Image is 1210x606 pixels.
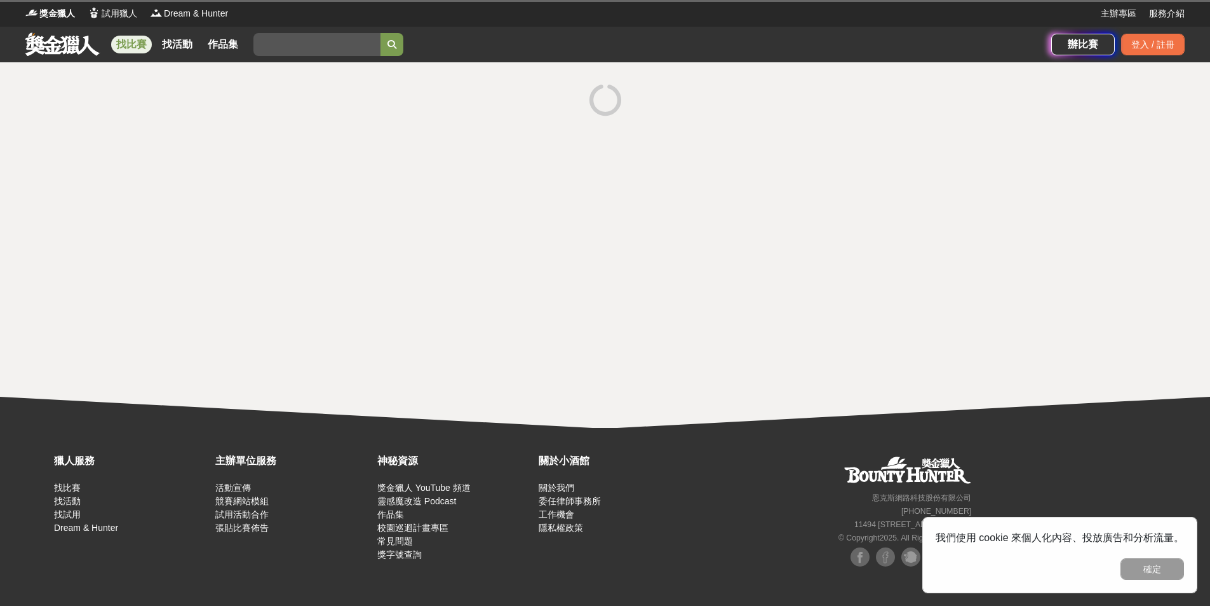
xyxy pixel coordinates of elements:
a: 委任律師事務所 [539,496,601,506]
a: 找活動 [54,496,81,506]
a: 試用活動合作 [215,509,269,520]
a: 主辦專區 [1101,7,1136,20]
img: Facebook [876,547,895,567]
a: 競賽網站模組 [215,496,269,506]
a: Logo試用獵人 [88,7,137,20]
a: 活動宣傳 [215,483,251,493]
small: © Copyright 2025 . All Rights Reserved. [838,534,971,542]
div: 主辦單位服務 [215,453,370,469]
img: Logo [150,6,163,19]
button: 確定 [1120,558,1184,580]
img: Logo [88,6,100,19]
a: 辦比賽 [1051,34,1115,55]
a: 獎字號查詢 [377,549,422,560]
a: 關於我們 [539,483,574,493]
a: 作品集 [203,36,243,53]
a: 靈感魔改造 Podcast [377,496,456,506]
span: Dream & Hunter [164,7,228,20]
small: [PHONE_NUMBER] [901,507,971,516]
a: 張貼比賽佈告 [215,523,269,533]
img: Facebook [850,547,870,567]
div: 神秘資源 [377,453,532,469]
a: 工作機會 [539,509,574,520]
small: 11494 [STREET_ADDRESS] 3 樓 [854,520,971,529]
div: 登入 / 註冊 [1121,34,1185,55]
a: 隱私權政策 [539,523,583,533]
a: 校園巡迴計畫專區 [377,523,448,533]
img: Plurk [901,547,920,567]
a: 找比賽 [54,483,81,493]
div: 獵人服務 [54,453,209,469]
span: 我們使用 cookie 來個人化內容、投放廣告和分析流量。 [936,532,1184,543]
a: 作品集 [377,509,404,520]
a: Logo獎金獵人 [25,7,75,20]
a: 獎金獵人 YouTube 頻道 [377,483,471,493]
a: Dream & Hunter [54,523,118,533]
a: 找活動 [157,36,198,53]
a: LogoDream & Hunter [150,7,228,20]
a: 常見問題 [377,536,413,546]
a: 服務介紹 [1149,7,1185,20]
span: 獎金獵人 [39,7,75,20]
a: 找試用 [54,509,81,520]
small: 恩克斯網路科技股份有限公司 [872,493,971,502]
div: 關於小酒館 [539,453,694,469]
img: Logo [25,6,38,19]
a: 找比賽 [111,36,152,53]
span: 試用獵人 [102,7,137,20]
